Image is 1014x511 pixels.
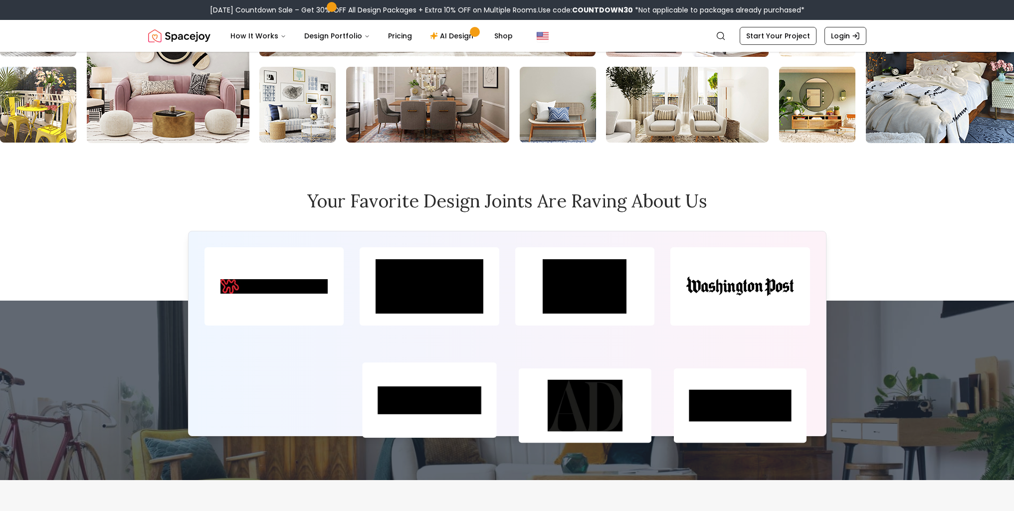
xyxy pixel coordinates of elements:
img: United States [537,30,549,42]
b: COUNTDOWN30 [572,5,633,15]
img: spacejoy happy customer [518,368,651,443]
a: Spacejoy [148,26,210,46]
a: Shop [486,26,521,46]
span: Use code: [538,5,633,15]
div: [DATE] Countdown Sale – Get 30% OFF All Design Packages + Extra 10% OFF on Multiple Rooms. [210,5,805,15]
img: spacejoy happy customer [670,247,810,326]
img: spacejoy happy customer [362,362,496,438]
button: How It Works [222,26,294,46]
nav: Main [222,26,521,46]
a: Login [824,27,866,45]
h2: Your favorite design joints are raving about us [148,191,866,211]
img: spacejoy happy customer [674,368,807,443]
span: *Not applicable to packages already purchased* [633,5,805,15]
img: spacejoy happy customer [515,247,655,326]
a: Pricing [380,26,420,46]
button: Design Portfolio [296,26,378,46]
a: Start Your Project [740,27,816,45]
img: spacejoy happy customer [360,247,499,326]
img: spacejoy happy customer [204,247,344,326]
img: Spacejoy Logo [148,26,210,46]
nav: Global [148,20,866,52]
a: AI Design [422,26,484,46]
